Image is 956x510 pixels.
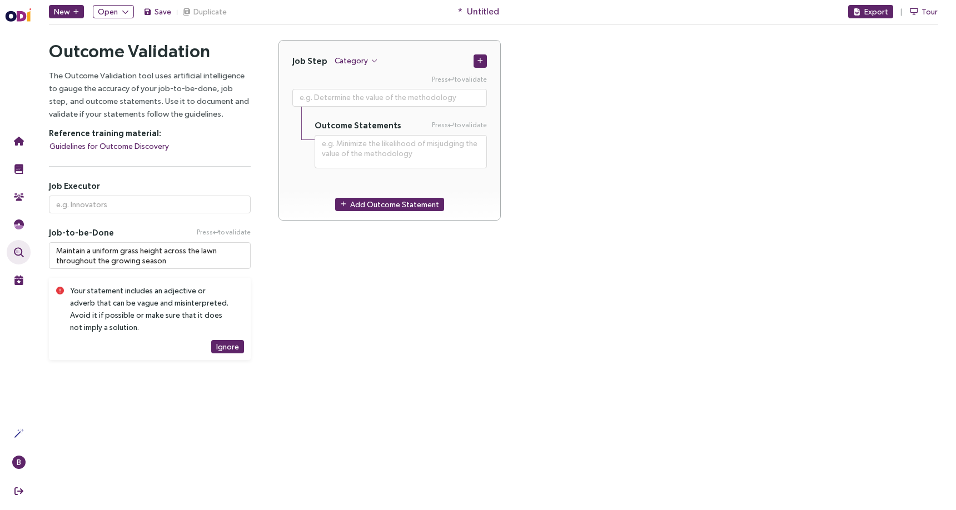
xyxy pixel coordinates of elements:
[335,54,368,67] span: Category
[7,212,31,237] button: Needs Framework
[292,56,327,66] h4: Job Step
[182,5,227,18] button: Duplicate
[98,6,118,18] span: Open
[49,196,251,213] input: e.g. Innovators
[49,128,161,138] strong: Reference training material:
[467,4,499,18] span: Untitled
[350,198,439,211] span: Add Outcome Statement
[155,6,171,18] span: Save
[49,242,251,269] textarea: Press Enter to validate
[334,54,379,67] button: Category
[14,192,24,202] img: Community
[864,6,888,18] span: Export
[70,284,231,333] div: Your statement includes an adjective or adverb that can be vague and misinterpreted. Avoid it if ...
[315,120,401,131] h5: Outcome Statements
[922,6,938,18] span: Tour
[49,139,170,153] button: Guidelines for Outcome Discovery
[335,198,444,211] button: Add Outcome Statement
[7,268,31,292] button: Live Events
[7,157,31,181] button: Training
[14,428,24,438] img: Actions
[49,227,114,238] span: Job-to-be-Done
[14,164,24,174] img: Training
[49,140,169,152] span: Guidelines for Outcome Discovery
[49,181,251,191] h5: Job Executor
[7,479,31,503] button: Sign Out
[197,227,251,238] span: Press to validate
[14,219,24,229] img: JTBD Needs Framework
[432,120,487,131] span: Press to validate
[7,421,31,446] button: Actions
[49,5,84,18] button: New
[143,5,172,18] button: Save
[848,5,893,18] button: Export
[14,275,24,285] img: Live Events
[54,6,70,18] span: New
[93,5,134,18] button: Open
[7,240,31,264] button: Outcome Validation
[7,450,31,474] button: B
[315,135,487,168] textarea: Press Enter to validate
[7,184,31,209] button: Community
[7,129,31,153] button: Home
[211,340,244,353] button: Ignore
[14,247,24,257] img: Outcome Validation
[910,5,938,18] button: Tour
[49,69,251,120] p: The Outcome Validation tool uses artificial intelligence to gauge the accuracy of your job-to-be-...
[17,456,21,469] span: B
[49,40,251,62] h2: Outcome Validation
[292,89,487,107] textarea: Press Enter to validate
[216,341,239,353] span: Ignore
